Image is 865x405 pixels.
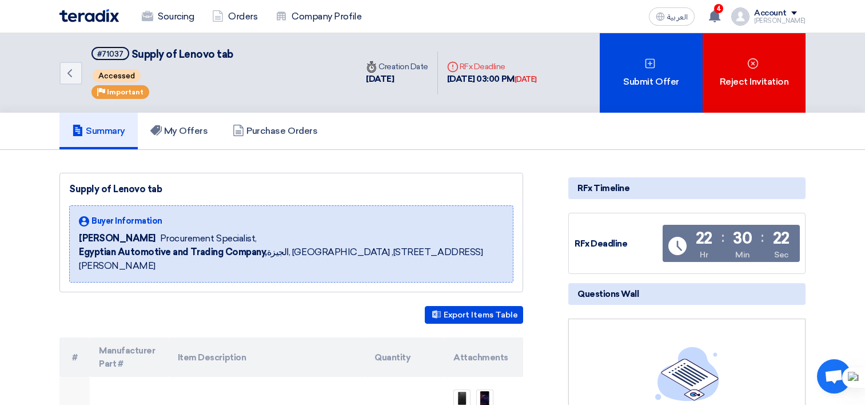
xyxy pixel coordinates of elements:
[733,231,752,247] div: 30
[817,359,851,394] a: Open chat
[366,61,428,73] div: Creation Date
[138,113,221,149] a: My Offers
[773,231,790,247] div: 22
[97,50,123,58] div: #71037
[59,9,119,22] img: Teradix logo
[72,125,125,137] h5: Summary
[703,33,806,113] div: Reject Invitation
[203,4,266,29] a: Orders
[160,232,257,245] span: Procurement Specialist,
[79,247,267,257] b: Egyptian Automotive and Trading Company,
[150,125,208,137] h5: My Offers
[425,306,523,324] button: Export Items Table
[59,113,138,149] a: Summary
[366,73,428,86] div: [DATE]
[575,237,660,251] div: RFx Deadline
[133,4,203,29] a: Sourcing
[600,33,703,113] div: Submit Offer
[696,231,712,247] div: 22
[365,337,444,377] th: Quantity
[79,245,504,273] span: الجيزة, [GEOGRAPHIC_DATA] ,[STREET_ADDRESS][PERSON_NAME]
[754,18,806,24] div: [PERSON_NAME]
[774,249,788,261] div: Sec
[93,69,141,82] span: Accessed
[107,88,143,96] span: Important
[79,232,156,245] span: [PERSON_NAME]
[761,227,764,248] div: :
[59,337,90,377] th: #
[90,337,169,377] th: Manufacturer Part #
[700,249,708,261] div: Hr
[447,61,537,73] div: RFx Deadline
[220,113,330,149] a: Purchase Orders
[91,215,162,227] span: Buyer Information
[655,347,719,400] img: empty_state_list.svg
[266,4,370,29] a: Company Profile
[169,337,366,377] th: Item Description
[714,4,723,13] span: 4
[722,227,724,248] div: :
[577,288,639,300] span: Questions Wall
[131,48,233,61] span: Supply of Lenovo tab
[91,47,233,61] h5: Supply of Lenovo tab
[447,73,537,86] div: [DATE] 03:00 PM
[233,125,317,137] h5: Purchase Orders
[649,7,695,26] button: العربية
[735,249,750,261] div: Min
[667,13,688,21] span: العربية
[568,177,806,199] div: RFx Timeline
[515,74,537,85] div: [DATE]
[731,7,750,26] img: profile_test.png
[754,9,787,18] div: Account
[444,337,523,377] th: Attachments
[69,182,513,196] div: Supply of Lenovo tab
